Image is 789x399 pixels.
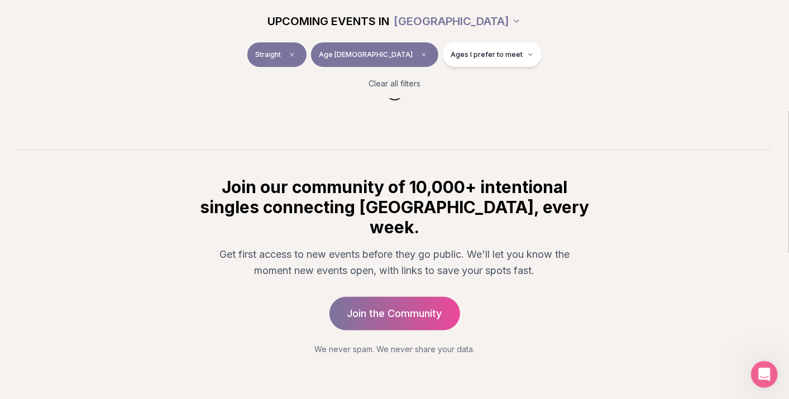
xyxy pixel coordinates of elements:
span: Ages I prefer to meet [451,50,523,59]
iframe: Intercom live chat [751,361,778,388]
button: Clear all filters [362,71,427,96]
p: We never spam. We never share your data. [198,344,591,355]
span: Clear event type filter [285,48,299,61]
h2: Join our community of 10,000+ intentional singles connecting [GEOGRAPHIC_DATA], every week. [198,177,591,237]
a: Join the Community [329,297,460,330]
button: Ages I prefer to meet [443,42,542,67]
span: Age [DEMOGRAPHIC_DATA] [319,50,413,59]
span: Straight [255,50,281,59]
span: UPCOMING EVENTS IN [268,13,390,29]
span: Clear age [417,48,431,61]
button: [GEOGRAPHIC_DATA] [394,9,521,33]
p: Get first access to new events before they go public. We'll let you know the moment new events op... [207,246,582,279]
button: StraightClear event type filter [247,42,307,67]
button: Age [DEMOGRAPHIC_DATA]Clear age [311,42,438,67]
